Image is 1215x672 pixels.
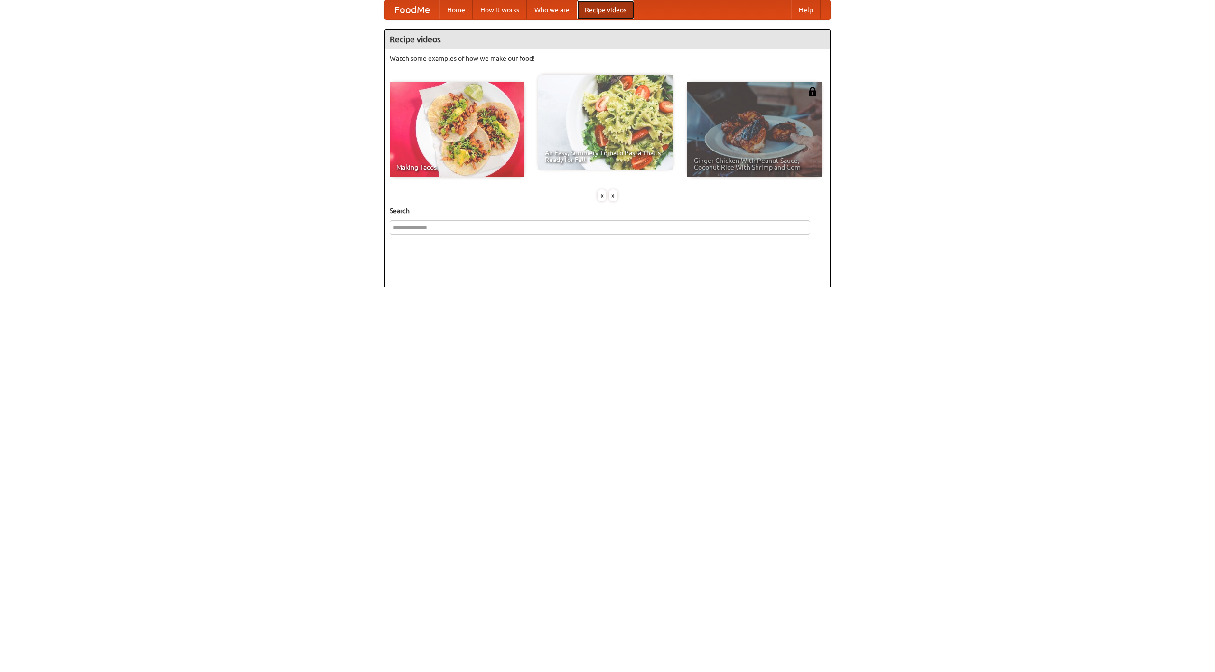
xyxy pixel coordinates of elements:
a: An Easy, Summery Tomato Pasta That's Ready for Fall [538,75,673,170]
a: Recipe videos [577,0,634,19]
a: Who we are [527,0,577,19]
p: Watch some examples of how we make our food! [390,54,825,63]
span: Making Tacos [396,164,518,170]
a: How it works [473,0,527,19]
a: FoodMe [385,0,439,19]
span: An Easy, Summery Tomato Pasta That's Ready for Fall [545,150,666,163]
a: Home [439,0,473,19]
h4: Recipe videos [385,30,830,49]
a: Help [791,0,821,19]
div: « [598,189,606,201]
img: 483408.png [808,87,817,96]
h5: Search [390,206,825,216]
div: » [609,189,617,201]
a: Making Tacos [390,82,524,177]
